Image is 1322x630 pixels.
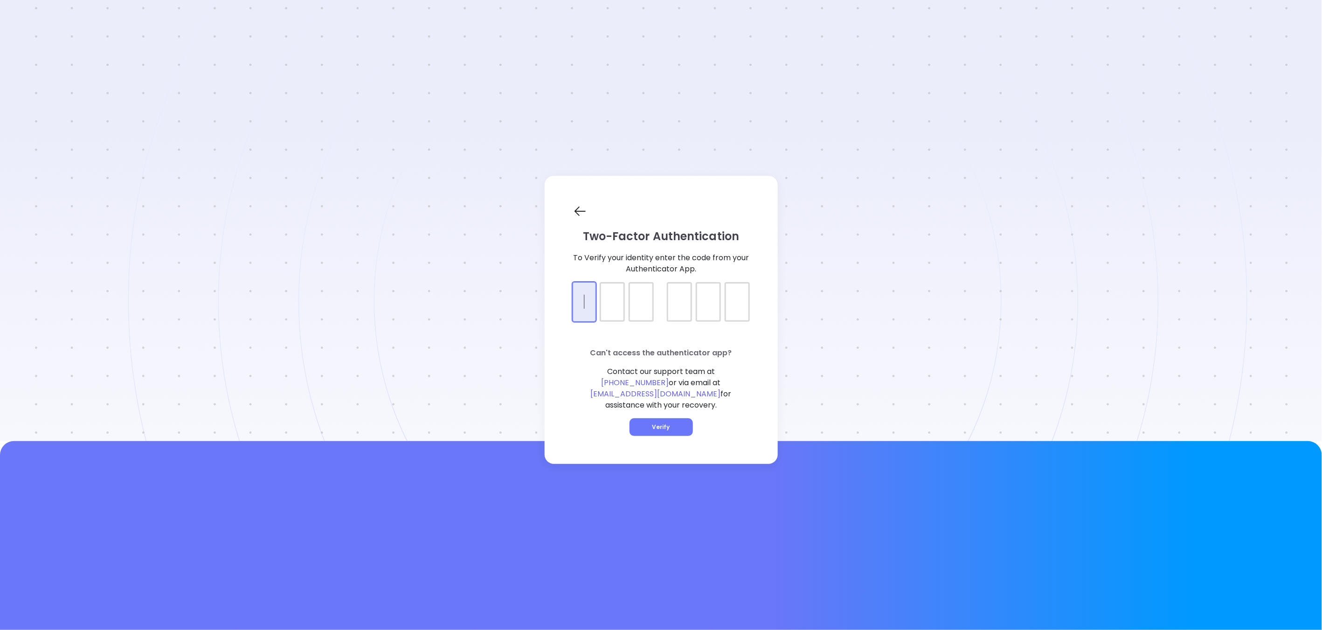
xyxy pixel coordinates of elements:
p: Can't access the authenticator app? [573,347,750,359]
span: Verify [652,423,670,431]
p: Two-Factor Authentication [573,228,750,245]
button: Verify [630,418,693,436]
input: verification input [573,282,750,305]
p: To Verify your identity enter the code from your Authenticator App. [573,252,750,275]
span: [EMAIL_ADDRESS][DOMAIN_NAME] [591,388,721,399]
span: [PHONE_NUMBER] [602,377,669,388]
p: Contact our support team at or via email at for assistance with your recovery. [573,366,750,411]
